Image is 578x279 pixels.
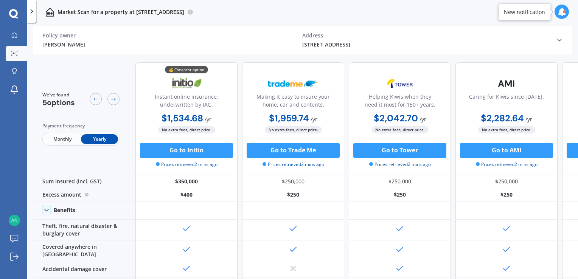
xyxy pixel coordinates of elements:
div: Helping Kiwis when they need it most for 150+ years. [355,93,444,112]
span: / yr [420,116,426,123]
div: [STREET_ADDRESS] [302,40,550,48]
button: Go to AMI [460,143,553,158]
div: Sum insured (incl. GST) [33,175,135,188]
img: AMI-text-1.webp [482,74,531,93]
div: 💰 Cheapest option [165,66,208,73]
span: Prices retrieved 2 mins ago [263,161,324,168]
img: Tower.webp [375,74,425,93]
span: 5 options [42,98,75,107]
button: Go to Tower [353,143,446,158]
span: No extra fees, direct price. [478,126,535,133]
img: home-and-contents.b802091223b8502ef2dd.svg [45,8,54,17]
span: No extra fees, direct price. [371,126,429,133]
button: Go to Trade Me [247,143,340,158]
div: [PERSON_NAME] [42,40,290,48]
div: $400 [135,188,238,201]
div: $250 [349,188,451,201]
div: $250 [455,188,558,201]
div: Covered anywhere in [GEOGRAPHIC_DATA] [33,240,135,261]
b: $1,959.74 [269,112,309,124]
div: Payment frequency [42,122,120,130]
div: Theft, fire, natural disaster & burglary cover [33,220,135,240]
div: Excess amount [33,188,135,201]
span: Monthly [44,134,81,144]
span: Prices retrieved 2 mins ago [369,161,431,168]
b: $2,282.64 [481,112,524,124]
b: $2,042.70 [374,112,418,124]
div: $250,000 [455,175,558,188]
div: Address [302,32,550,39]
div: $250,000 [349,175,451,188]
b: $1,534.68 [162,112,203,124]
img: Initio.webp [162,74,211,93]
img: Trademe.webp [268,74,318,93]
span: / yr [311,116,317,123]
span: No extra fees, direct price. [158,126,215,133]
div: New notification [504,8,545,15]
span: Prices retrieved 2 mins ago [476,161,538,168]
div: Benefits [54,207,75,214]
span: Yearly [81,134,118,144]
span: / yr [525,116,532,123]
button: Go to Initio [140,143,233,158]
p: Market Scan for a property at [STREET_ADDRESS] [57,8,184,16]
div: Making it easy to insure your home, car and contents. [249,93,338,112]
span: We've found [42,91,75,98]
div: $250,000 [242,175,344,188]
div: $350,000 [135,175,238,188]
div: $250 [242,188,344,201]
img: 19c4579ecd8748e53b0e4169f9bc3f4c [9,215,20,226]
div: Policy owner [42,32,290,39]
div: Caring for Kiwis since [DATE]. [469,93,544,112]
span: No extra fees, direct price. [265,126,322,133]
div: Accidental damage cover [33,261,135,278]
span: / yr [205,116,211,123]
span: Prices retrieved 2 mins ago [156,161,218,168]
div: Instant online insurance; underwritten by IAG. [142,93,231,112]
